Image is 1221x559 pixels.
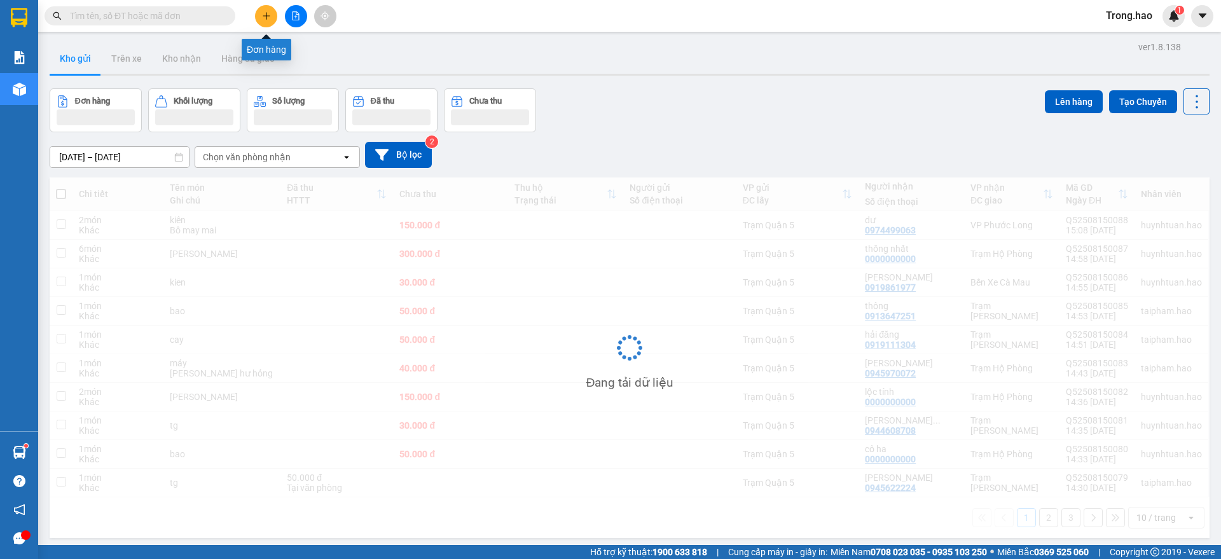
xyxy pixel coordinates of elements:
button: Hàng đã giao [211,43,285,74]
sup: 1 [24,444,28,448]
button: Chưa thu [444,88,536,132]
button: file-add [285,5,307,27]
img: warehouse-icon [13,83,26,96]
svg: open [341,152,352,162]
span: Miền Bắc [997,545,1089,559]
span: question-circle [13,475,25,487]
span: Hỗ trợ kỹ thuật: [590,545,707,559]
button: plus [255,5,277,27]
img: solution-icon [13,51,26,64]
div: Chọn văn phòng nhận [203,151,291,163]
button: Đã thu [345,88,438,132]
div: Khối lượng [174,97,212,106]
strong: 1900 633 818 [652,547,707,557]
input: Select a date range. [50,147,189,167]
span: | [1098,545,1100,559]
strong: 0369 525 060 [1034,547,1089,557]
button: Trên xe [101,43,152,74]
span: search [53,11,62,20]
button: Lên hàng [1045,90,1103,113]
strong: 0708 023 035 - 0935 103 250 [871,547,987,557]
span: Trong.hao [1096,8,1162,24]
span: caret-down [1197,10,1208,22]
span: Cung cấp máy in - giấy in: [728,545,827,559]
sup: 2 [425,135,438,148]
span: file-add [291,11,300,20]
span: Miền Nam [831,545,987,559]
span: ⚪️ [990,549,994,555]
button: aim [314,5,336,27]
span: message [13,532,25,544]
button: Bộ lọc [365,142,432,168]
span: aim [321,11,329,20]
button: caret-down [1191,5,1213,27]
button: Đơn hàng [50,88,142,132]
button: Tạo Chuyến [1109,90,1177,113]
span: notification [13,504,25,516]
input: Tìm tên, số ĐT hoặc mã đơn [70,9,220,23]
img: logo-vxr [11,8,27,27]
button: Kho nhận [152,43,211,74]
div: Đang tải dữ liệu [586,373,673,392]
span: plus [262,11,271,20]
div: ver 1.8.138 [1138,40,1181,54]
span: copyright [1150,548,1159,556]
span: 1 [1177,6,1182,15]
div: Số lượng [272,97,305,106]
button: Kho gửi [50,43,101,74]
div: Chưa thu [469,97,502,106]
img: icon-new-feature [1168,10,1180,22]
div: Đơn hàng [75,97,110,106]
img: warehouse-icon [13,446,26,459]
button: Khối lượng [148,88,240,132]
button: Số lượng [247,88,339,132]
sup: 1 [1175,6,1184,15]
div: Đã thu [371,97,394,106]
span: | [717,545,719,559]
